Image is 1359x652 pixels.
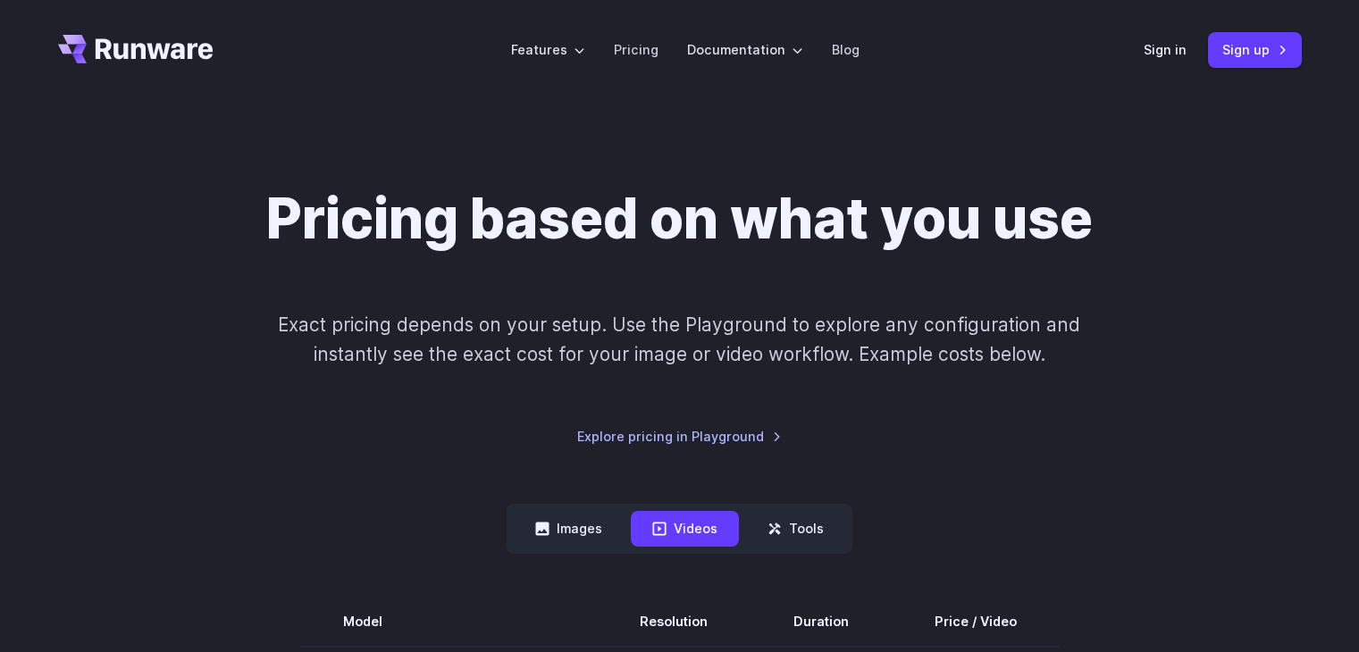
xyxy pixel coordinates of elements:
label: Features [511,39,585,60]
a: Sign in [1144,39,1187,60]
th: Resolution [597,597,751,647]
a: Blog [832,39,860,60]
p: Exact pricing depends on your setup. Use the Playground to explore any configuration and instantl... [244,310,1114,370]
a: Go to / [58,35,214,63]
th: Duration [751,597,892,647]
label: Documentation [687,39,803,60]
h1: Pricing based on what you use [266,186,1093,253]
th: Model [300,597,597,647]
a: Sign up [1208,32,1302,67]
button: Tools [746,511,845,546]
th: Price / Video [892,597,1060,647]
a: Pricing [614,39,659,60]
button: Images [514,511,624,546]
button: Videos [631,511,739,546]
a: Explore pricing in Playground [577,426,782,447]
